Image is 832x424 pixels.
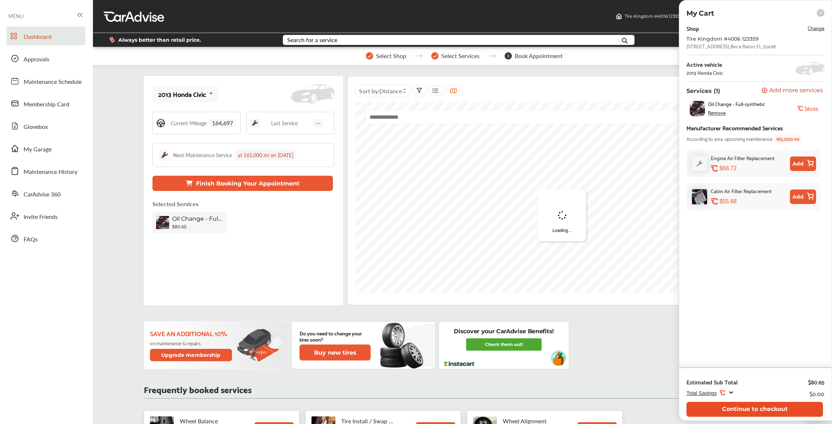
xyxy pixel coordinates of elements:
[359,87,401,95] span: Sort by :
[379,87,401,95] span: Distance
[808,378,824,386] div: $80.65
[24,32,52,42] span: Dashboard
[809,388,824,398] div: $0.00
[686,402,823,417] button: Continue to checkout
[313,119,323,127] span: --
[291,84,334,104] img: placeholder_car.fcab19be.svg
[686,378,738,386] div: Estimated Sub Total
[443,361,475,366] img: instacart-logo.217963cc.svg
[686,123,783,132] div: Manufacturer Recommended Services
[150,340,233,346] p: on maintenance & repairs
[24,235,38,244] span: FAQs
[24,122,48,132] span: Glovebox
[250,118,260,128] img: maintenance_logo
[625,13,771,19] span: Tire Kingdom #4006 123359 , [STREET_ADDRESS] Boca Raton , FL 33498
[158,90,206,98] div: 2013 Honda Civic
[431,52,439,60] img: stepper-checkmark.b5569197.svg
[152,176,333,191] button: Finish Booking Your Appointment
[237,329,282,362] img: update-membership.81812027.svg
[795,62,824,75] img: placeholder_car.5a1ece94.svg
[686,87,720,94] p: Services (1)
[7,26,85,45] a: Dashboard
[150,329,233,337] p: Save an additional 10%
[376,53,406,59] span: Select Shop
[686,70,723,76] div: 2013 Honda Civic
[804,106,818,111] b: $80.65
[24,100,69,109] span: Membership Card
[762,87,824,94] a: Add more services
[24,55,49,64] span: Approvals
[466,338,542,351] a: Check them out!
[118,37,201,42] span: Always better than retail price.
[7,139,85,158] a: My Garage
[808,24,824,32] span: Change
[515,53,563,59] span: Book Appointment
[692,189,707,204] img: cabin-air-filter-replacement-thumb.jpg
[711,154,775,162] div: Engine Air Filter Replacement
[109,37,115,43] img: dollor_label_vector.a70140d1.svg
[538,189,586,241] div: Loading...
[171,121,207,126] span: Current Mileage
[441,53,480,59] span: Select Services
[551,350,566,366] img: instacart-vehicle.0979a191.svg
[366,52,373,60] img: stepper-checkmark.b5569197.svg
[690,101,705,116] img: oil-change-thumb.jpg
[235,150,296,160] div: at 165,000 mi on [DATE]
[488,54,496,57] img: stepper-arrow.e24c07c6.svg
[271,121,298,126] span: Last Service
[719,165,787,172] div: $68.72
[24,190,61,199] span: CarAdvise 360
[719,198,787,205] div: $55.68
[686,61,723,68] div: Active vehicle
[769,87,823,94] span: Add more services
[7,229,85,248] a: FAQs
[774,134,802,143] span: 165,000 mi
[7,207,85,225] a: Invite Friends
[24,212,58,222] span: Invite Friends
[287,37,337,43] div: Search for a service
[299,344,372,360] a: Buy new tires
[156,216,169,229] img: oil-change-thumb.jpg
[144,386,252,392] p: Frequently booked services
[686,390,717,396] span: Total Savings
[24,77,82,87] span: Maintenance Schedule
[692,156,707,171] img: default_wrench_icon.d1a43860.svg
[159,149,170,161] img: maintenance_logo
[156,118,166,128] img: steering_logo
[790,189,816,204] button: Add
[708,101,765,107] span: Oil Change - Full-synthetic
[686,23,699,33] div: Shop
[686,134,772,143] span: According to your upcoming maintenance
[708,110,726,115] div: Remove
[152,200,199,208] p: Selected Services
[711,187,772,195] div: Cabin Air Filter Replacement
[7,72,85,90] a: Maintenance Schedule
[686,36,803,42] div: Tire Kingdom #4006 123359
[355,102,769,293] canvas: Map
[173,151,232,159] div: Next Maintenance Service
[505,52,512,60] span: 3
[172,224,187,229] b: $80.65
[7,49,85,68] a: Approvals
[454,327,554,335] p: Discover your CarAdvise Benefits!
[7,162,85,180] a: Maintenance History
[686,43,776,49] div: [STREET_ADDRESS] , Boca Raton , FL 33498
[150,349,232,361] button: Upgrade membership
[172,215,223,222] span: Oil Change - Full-synthetic
[415,54,423,57] img: stepper-arrow.e24c07c6.svg
[209,119,236,127] span: 164,697
[7,117,85,135] a: Glovebox
[299,330,371,342] p: Do you need to change your tires soon?
[24,167,77,177] span: Maintenance History
[7,94,85,113] a: Membership Card
[299,344,371,360] button: Buy new tires
[616,13,622,19] img: header-home-logo.8d720a4f.svg
[7,184,85,203] a: CarAdvise 360
[24,145,52,154] span: My Garage
[8,13,24,19] span: MENU
[686,9,714,17] p: My Cart
[762,87,823,94] button: Add more services
[790,156,816,171] button: Add
[379,319,427,371] img: new-tire.a0c7fe23.svg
